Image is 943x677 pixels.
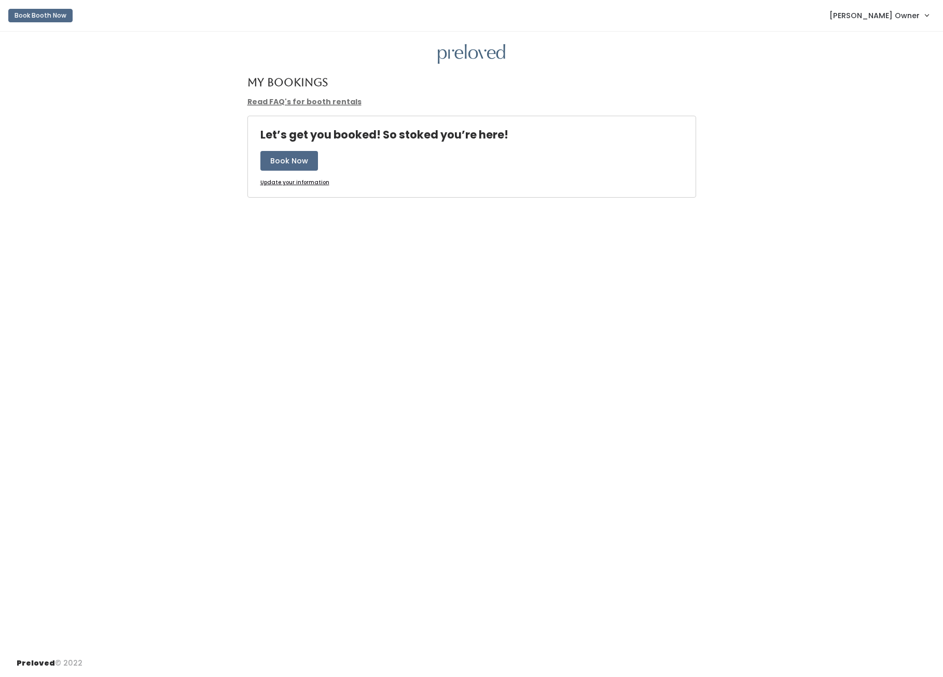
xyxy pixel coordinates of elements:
a: Read FAQ's for booth rentals [247,96,362,107]
button: Book Booth Now [8,9,73,22]
h4: Let’s get you booked! So stoked you’re here! [260,129,508,141]
img: preloved logo [438,44,505,64]
h4: My Bookings [247,76,328,88]
span: Preloved [17,658,55,668]
a: [PERSON_NAME] Owner [819,4,939,26]
a: Update your information [260,179,329,187]
button: Book Now [260,151,318,171]
div: © 2022 [17,650,82,669]
u: Update your information [260,178,329,186]
a: Book Booth Now [8,4,73,27]
span: [PERSON_NAME] Owner [829,10,920,21]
